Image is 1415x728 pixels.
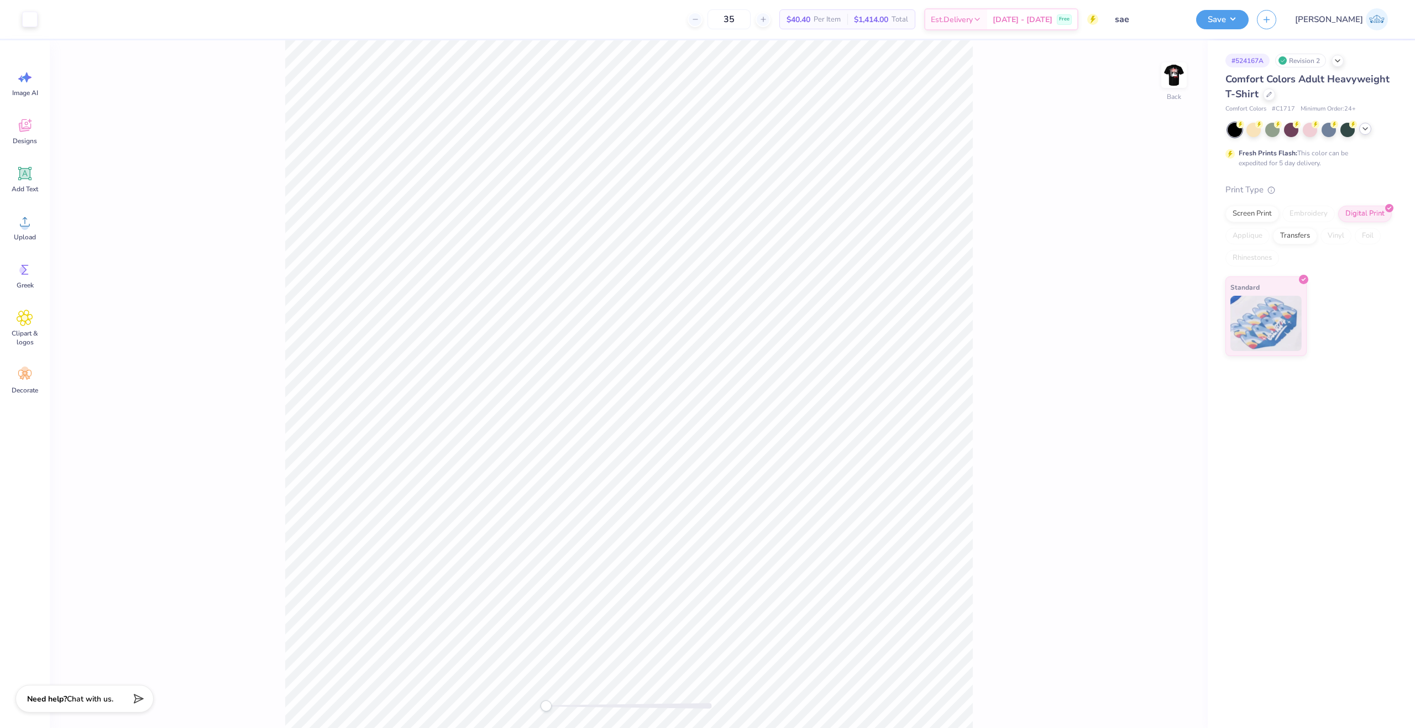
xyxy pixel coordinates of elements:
span: [PERSON_NAME] [1295,13,1363,26]
img: Back [1163,64,1185,86]
span: Add Text [12,185,38,193]
span: $40.40 [787,14,810,25]
div: This color can be expedited for 5 day delivery. [1239,148,1375,168]
div: Vinyl [1320,228,1351,244]
span: Comfort Colors Adult Heavyweight T-Shirt [1225,72,1390,101]
div: Back [1167,92,1181,102]
div: Embroidery [1282,206,1335,222]
span: # C1717 [1272,104,1295,114]
div: Digital Print [1338,206,1392,222]
div: Revision 2 [1275,54,1326,67]
span: Standard [1230,281,1260,293]
span: Clipart & logos [7,329,43,347]
div: Accessibility label [541,700,552,711]
div: Transfers [1273,228,1317,244]
span: Total [892,14,908,25]
strong: Fresh Prints Flash: [1239,149,1297,158]
a: [PERSON_NAME] [1290,8,1393,30]
input: Untitled Design [1107,8,1188,30]
div: Foil [1355,228,1381,244]
span: Chat with us. [67,694,113,704]
span: [DATE] - [DATE] [993,14,1052,25]
span: Free [1059,15,1070,23]
span: $1,414.00 [854,14,888,25]
div: # 524167A [1225,54,1270,67]
strong: Need help? [27,694,67,704]
span: Minimum Order: 24 + [1301,104,1356,114]
span: Upload [14,233,36,242]
span: Decorate [12,386,38,395]
input: – – [707,9,751,29]
img: Standard [1230,296,1302,351]
span: Greek [17,281,34,290]
span: Designs [13,137,37,145]
div: Applique [1225,228,1270,244]
span: Comfort Colors [1225,104,1266,114]
span: Per Item [814,14,841,25]
div: Print Type [1225,184,1393,196]
span: Image AI [12,88,38,97]
div: Rhinestones [1225,250,1279,266]
span: Est. Delivery [931,14,973,25]
div: Screen Print [1225,206,1279,222]
button: Save [1196,10,1249,29]
img: Josephine Amber Orros [1366,8,1388,30]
